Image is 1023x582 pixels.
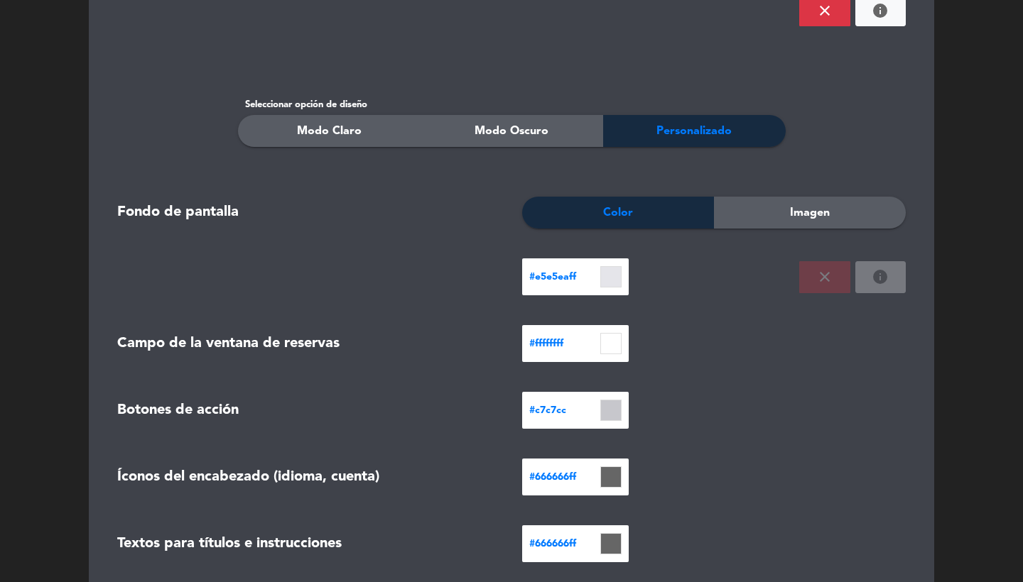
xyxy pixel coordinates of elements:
[799,261,850,293] button: close
[816,2,833,19] i: close
[529,336,600,352] span: #ffffffff
[238,97,786,112] div: Seleccionar opción de diseño
[529,536,600,552] span: #666666ff
[656,122,732,141] span: Personalizado
[529,402,600,419] span: #c7c7cc
[297,122,362,141] span: Modo Claro
[475,122,548,141] span: Modo Oscuro
[117,332,501,356] div: Campo de la ventana de reservas
[117,399,501,422] div: Botones de acción
[855,261,906,293] button: info
[816,268,833,285] i: close
[872,268,889,285] a: info
[872,2,889,19] a: info
[117,466,501,489] div: Íconos del encabezado (idioma, cuenta)
[790,204,830,222] span: Imagen
[529,269,600,285] span: #e5e5eaff
[117,201,501,224] div: Fondo de pantalla
[117,532,501,556] div: Textos para títulos e instrucciones
[529,469,600,485] span: #666666ff
[603,204,633,222] span: Color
